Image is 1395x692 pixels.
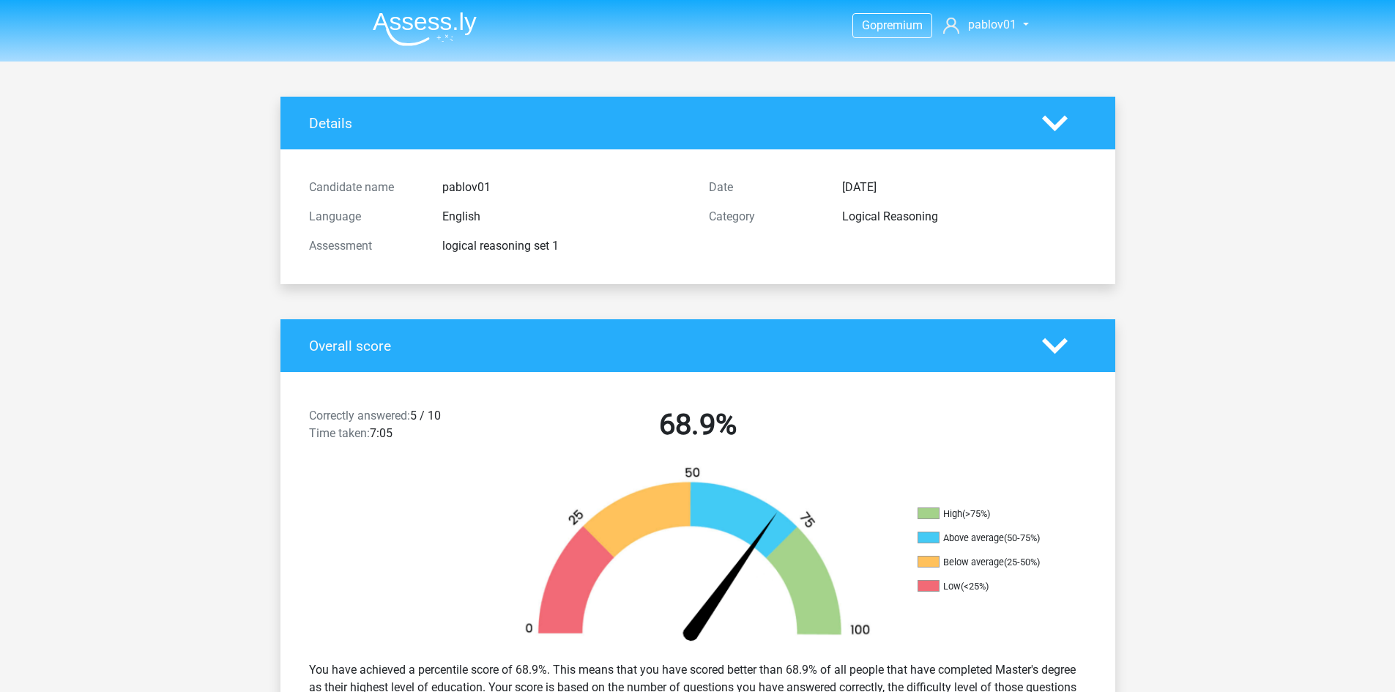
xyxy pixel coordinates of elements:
h2: 68.9% [509,407,887,442]
div: Date [698,179,831,196]
div: Language [298,208,431,226]
div: (50-75%) [1004,532,1040,543]
img: 69.37547a6fd988.png [500,466,896,650]
div: English [431,208,698,226]
div: logical reasoning set 1 [431,237,698,255]
img: Assessly [373,12,477,46]
li: Above average [918,532,1064,545]
div: 5 / 10 7:05 [298,407,498,448]
span: Go [862,18,877,32]
div: Assessment [298,237,431,255]
div: (25-50%) [1004,557,1040,568]
li: High [918,507,1064,521]
div: Logical Reasoning [831,208,1098,226]
li: Low [918,580,1064,593]
div: Category [698,208,831,226]
div: (>75%) [962,508,990,519]
div: (<25%) [961,581,989,592]
h4: Overall score [309,338,1020,354]
div: Candidate name [298,179,431,196]
span: pablov01 [968,18,1016,31]
div: [DATE] [831,179,1098,196]
span: Correctly answered: [309,409,410,423]
li: Below average [918,556,1064,569]
span: premium [877,18,923,32]
span: Time taken: [309,426,370,440]
h4: Details [309,115,1020,132]
div: pablov01 [431,179,698,196]
a: Gopremium [853,15,931,35]
a: pablov01 [937,16,1034,34]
